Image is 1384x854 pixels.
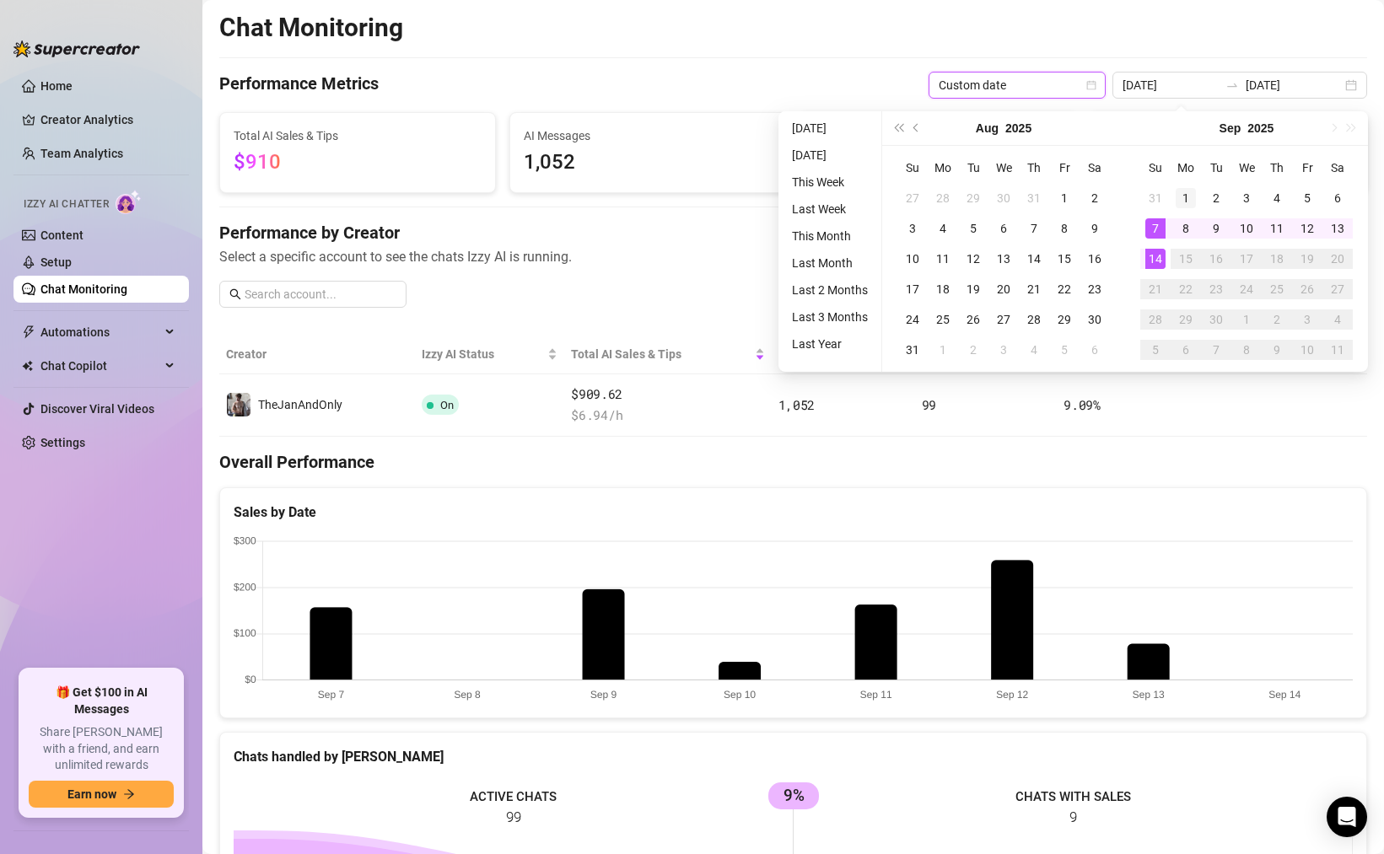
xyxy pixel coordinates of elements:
[524,126,772,145] span: AI Messages
[1054,279,1074,299] div: 22
[1049,183,1080,213] td: 2025-08-01
[1049,213,1080,244] td: 2025-08-08
[1206,188,1226,208] div: 2
[1206,218,1226,239] div: 9
[1024,309,1044,330] div: 28
[785,199,875,219] li: Last Week
[564,335,771,374] th: Total AI Sales & Tips
[40,79,73,93] a: Home
[928,304,958,335] td: 2025-08-25
[1292,183,1322,213] td: 2025-09-05
[1080,304,1110,335] td: 2025-08-30
[1123,76,1219,94] input: Start date
[1064,396,1101,413] span: 9.09 %
[1327,249,1348,269] div: 20
[1236,279,1257,299] div: 24
[219,12,403,44] h2: Chat Monitoring
[963,309,983,330] div: 26
[1292,213,1322,244] td: 2025-09-12
[1262,213,1292,244] td: 2025-09-11
[994,309,1014,330] div: 27
[1201,244,1231,274] td: 2025-09-16
[1080,335,1110,365] td: 2025-09-06
[1262,244,1292,274] td: 2025-09-18
[1225,78,1239,92] span: to
[958,153,988,183] th: Tu
[1140,304,1171,335] td: 2025-09-28
[1246,76,1342,94] input: End date
[1201,183,1231,213] td: 2025-09-02
[928,153,958,183] th: Mo
[1019,274,1049,304] td: 2025-08-21
[963,340,983,360] div: 2
[1231,244,1262,274] td: 2025-09-17
[1322,213,1353,244] td: 2025-09-13
[1297,188,1317,208] div: 5
[958,274,988,304] td: 2025-08-19
[40,228,83,242] a: Content
[1085,249,1105,269] div: 16
[234,746,1353,767] div: Chats handled by [PERSON_NAME]
[229,288,241,300] span: search
[1322,335,1353,365] td: 2025-10-11
[1247,111,1274,145] button: Choose a year
[785,172,875,192] li: This Week
[1206,249,1226,269] div: 16
[1231,274,1262,304] td: 2025-09-24
[1297,309,1317,330] div: 3
[902,188,923,208] div: 27
[897,244,928,274] td: 2025-08-10
[40,436,85,449] a: Settings
[902,309,923,330] div: 24
[40,106,175,133] a: Creator Analytics
[1201,274,1231,304] td: 2025-09-23
[1171,274,1201,304] td: 2025-09-22
[1262,183,1292,213] td: 2025-09-04
[1145,279,1166,299] div: 21
[1322,274,1353,304] td: 2025-09-27
[994,340,1014,360] div: 3
[785,145,875,165] li: [DATE]
[1049,153,1080,183] th: Fr
[933,218,953,239] div: 4
[1054,249,1074,269] div: 15
[1054,188,1074,208] div: 1
[1176,279,1196,299] div: 22
[1080,183,1110,213] td: 2025-08-02
[1262,335,1292,365] td: 2025-10-09
[933,309,953,330] div: 25
[1267,309,1287,330] div: 2
[1171,183,1201,213] td: 2025-09-01
[1176,249,1196,269] div: 15
[772,335,915,374] th: AI Messages
[571,384,764,405] span: $909.62
[928,335,958,365] td: 2025-09-01
[785,253,875,273] li: Last Month
[1049,274,1080,304] td: 2025-08-22
[907,111,926,145] button: Previous month (PageUp)
[1327,218,1348,239] div: 13
[1176,340,1196,360] div: 6
[902,218,923,239] div: 3
[1292,274,1322,304] td: 2025-09-26
[1049,335,1080,365] td: 2025-09-05
[1322,244,1353,274] td: 2025-09-20
[928,183,958,213] td: 2025-07-28
[1292,304,1322,335] td: 2025-10-03
[897,304,928,335] td: 2025-08-24
[785,118,875,138] li: [DATE]
[897,183,928,213] td: 2025-07-27
[1267,340,1287,360] div: 9
[1297,340,1317,360] div: 10
[1327,797,1367,837] div: Open Intercom Messenger
[963,249,983,269] div: 12
[1086,80,1096,90] span: calendar
[1005,111,1031,145] button: Choose a year
[40,352,160,379] span: Chat Copilot
[1085,218,1105,239] div: 9
[902,249,923,269] div: 10
[1201,304,1231,335] td: 2025-09-30
[1080,274,1110,304] td: 2025-08-23
[1019,213,1049,244] td: 2025-08-07
[1236,249,1257,269] div: 17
